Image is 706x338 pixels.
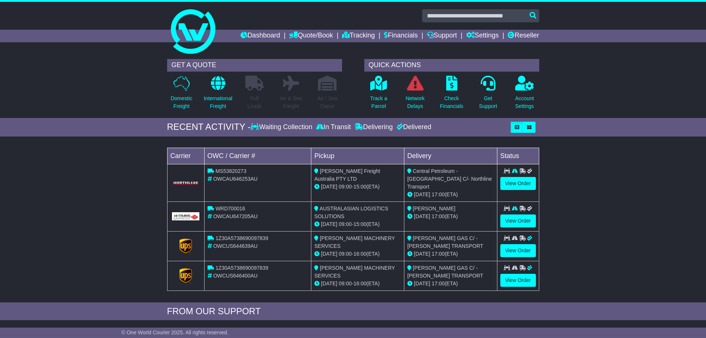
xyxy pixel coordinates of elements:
[466,30,499,42] a: Settings
[241,30,280,42] a: Dashboard
[370,95,387,110] p: Track a Parcel
[440,95,463,110] p: Check Financials
[314,183,401,191] div: - (ETA)
[405,95,424,110] p: Network Delays
[167,306,539,317] div: FROM OUR SUPPORT
[321,280,337,286] span: [DATE]
[407,191,494,198] div: (ETA)
[289,30,333,42] a: Quote/Book
[354,251,367,257] span: 16:00
[353,123,395,131] div: Delivering
[508,30,539,42] a: Reseller
[172,181,200,185] img: GetCarrierServiceLogo
[432,251,445,257] span: 17:00
[432,191,445,197] span: 17:00
[407,280,494,288] div: (ETA)
[170,95,192,110] p: Domestic Freight
[245,95,264,110] p: Full Loads
[339,280,352,286] span: 09:00
[280,95,302,110] p: Air & Sea Freight
[500,177,536,190] a: View Order
[167,148,204,164] td: Carrier
[354,184,367,190] span: 15:00
[342,30,375,42] a: Tracking
[318,95,338,110] p: Air / Sea Depot
[204,95,232,110] p: International Freight
[497,148,539,164] td: Status
[213,243,258,249] span: OWCUS644639AU
[370,75,388,114] a: Track aParcel
[170,75,192,114] a: DomesticFreight
[427,30,457,42] a: Support
[384,30,418,42] a: Financials
[321,184,337,190] span: [DATE]
[413,206,455,211] span: [PERSON_NAME]
[407,235,483,249] span: [PERSON_NAME] GAS C/ - [PERSON_NAME] TRANSPORT
[478,75,497,114] a: GetSupport
[122,329,229,335] span: © One World Courier 2025. All rights reserved.
[515,75,534,114] a: AccountSettings
[354,280,367,286] span: 16:00
[314,123,353,131] div: In Transit
[515,95,534,110] p: Account Settings
[414,280,430,286] span: [DATE]
[321,221,337,227] span: [DATE]
[204,148,311,164] td: OWC / Carrier #
[172,212,200,220] img: GetCarrierServiceLogo
[314,220,401,228] div: - (ETA)
[395,123,431,131] div: Delivered
[339,221,352,227] span: 09:00
[215,206,245,211] span: WRD700016
[407,265,483,279] span: [PERSON_NAME] GAS C/ - [PERSON_NAME] TRANSPORT
[179,268,192,283] img: GetCarrierServiceLogo
[215,168,246,174] span: MS53820273
[339,184,352,190] span: 09:00
[311,148,404,164] td: Pickup
[179,239,192,253] img: GetCarrierServiceLogo
[407,213,494,220] div: (ETA)
[167,59,342,72] div: GET A QUOTE
[414,213,430,219] span: [DATE]
[407,168,492,190] span: Central Petroleum - [GEOGRAPHIC_DATA] C/- Northline Transport
[203,75,233,114] a: InternationalFreight
[500,274,536,287] a: View Order
[251,123,314,131] div: Waiting Collection
[314,280,401,288] div: - (ETA)
[167,122,251,132] div: RECENT ACTIVITY -
[339,251,352,257] span: 09:00
[215,235,268,241] span: 1Z30A5738690097839
[314,168,380,182] span: [PERSON_NAME] Freight Australia PTY LTD
[500,214,536,227] a: View Order
[407,250,494,258] div: (ETA)
[213,176,258,182] span: OWCAU646253AU
[213,213,258,219] span: OWCAU647205AU
[314,265,395,279] span: [PERSON_NAME] MACHINERY SERVICES
[314,206,388,219] span: AUSTRALASIAN LOGISTICS SOLUTIONS
[440,75,464,114] a: CheckFinancials
[500,244,536,257] a: View Order
[405,75,425,114] a: NetworkDelays
[314,250,401,258] div: - (ETA)
[213,273,258,279] span: OWCUS646400AU
[364,59,539,72] div: QUICK ACTIONS
[314,235,395,249] span: [PERSON_NAME] MACHINERY SERVICES
[404,148,497,164] td: Delivery
[215,265,268,271] span: 1Z30A5738690097839
[432,213,445,219] span: 17:00
[414,191,430,197] span: [DATE]
[479,95,497,110] p: Get Support
[354,221,367,227] span: 15:00
[414,251,430,257] span: [DATE]
[432,280,445,286] span: 17:00
[321,251,337,257] span: [DATE]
